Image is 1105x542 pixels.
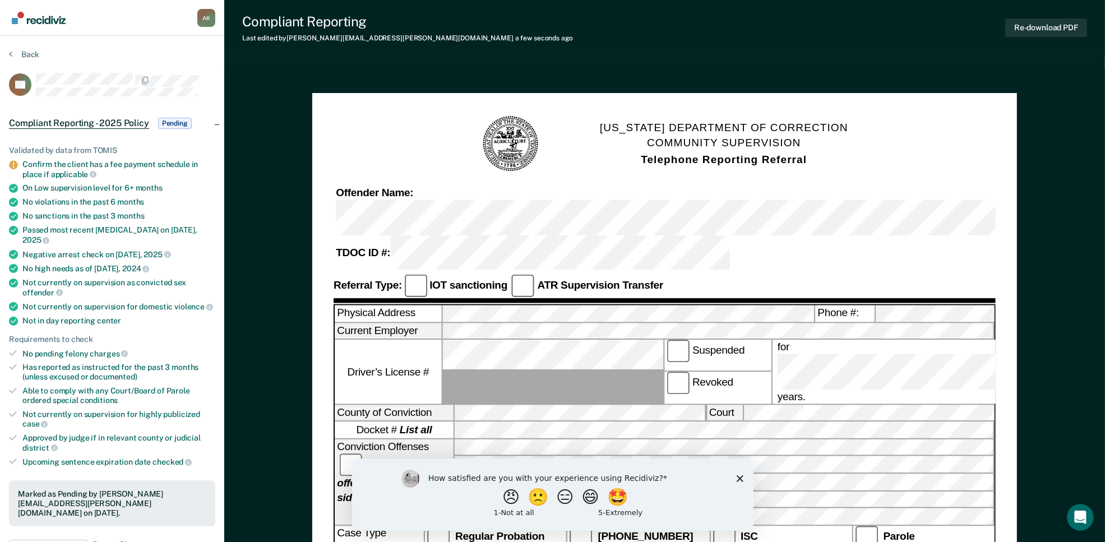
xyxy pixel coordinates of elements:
button: Re-download PDF [1005,18,1087,37]
strong: See additional offenses on reverse side. [337,458,435,503]
div: Validated by data from TOMIS [9,146,215,155]
span: case [22,419,48,428]
div: Passed most recent [MEDICAL_DATA] on [DATE], [22,225,215,244]
iframe: Survey by Kim from Recidiviz [352,458,753,531]
label: Current Employer [335,323,441,339]
div: Confirm the client has a fee payment schedule in place if applicable [22,160,215,179]
span: charges [90,349,128,358]
div: Able to comply with any Court/Board of Parole ordered special [22,386,215,405]
img: TN Seal [481,114,540,174]
div: No high needs as of [DATE], [22,263,215,274]
strong: Offender Name: [336,187,413,198]
strong: [PHONE_NUMBER] [598,530,693,542]
strong: Telephone Reporting Referral [641,154,807,165]
span: months [117,197,144,206]
label: Driver’s License # [335,340,441,404]
div: Not currently on supervision as convicted sex [22,278,215,297]
strong: Referral Type: [334,279,402,291]
span: Compliant Reporting - 2025 Policy [9,118,149,129]
div: Marked as Pending by [PERSON_NAME][EMAIL_ADDRESS][PERSON_NAME][DOMAIN_NAME] on [DATE]. [18,489,206,517]
div: Not currently on supervision for domestic [22,302,215,312]
span: 2025 [22,235,49,244]
span: offender [22,288,63,297]
label: Suspended [665,340,771,372]
label: Revoked [665,372,771,404]
input: IOT sanctioning [404,275,427,297]
span: Docket # [357,423,432,437]
label: Court [707,405,742,421]
span: center [97,316,121,325]
strong: Parole [884,530,915,542]
div: Not currently on supervision for highly publicized [22,410,215,429]
div: No pending felony [22,349,215,359]
div: Upcoming sentence expiration date [22,457,215,467]
div: No violations in the past 6 [22,197,215,207]
div: Requirements to check [9,335,215,344]
span: violence [174,302,213,311]
span: months [117,211,144,220]
input: Suspended [667,340,690,363]
div: Conviction Offenses [335,439,454,525]
div: Compliant Reporting [242,13,573,30]
span: 2025 [144,250,170,259]
strong: ISC [741,530,758,542]
strong: TDOC ID #: [336,247,390,258]
input: ATR Supervision Transfer [512,275,535,297]
h1: [US_STATE] DEPARTMENT OF CORRECTION COMMUNITY SUPERVISION [600,120,848,168]
div: Approved by judge if in relevant county or judicial [22,433,215,452]
div: A K [197,9,215,27]
label: County of Conviction [335,405,454,421]
button: Profile dropdown button [197,9,215,27]
span: checked [152,457,192,466]
strong: Regular Probation [455,530,544,542]
div: Negative arrest check on [DATE], [22,249,215,260]
span: conditions [80,396,118,405]
strong: List all [400,424,432,436]
label: Phone #: [815,305,875,322]
div: Not in day reporting [22,316,215,326]
span: months [136,183,163,192]
div: Last edited by [PERSON_NAME][EMAIL_ADDRESS][PERSON_NAME][DOMAIN_NAME] [242,34,573,42]
div: No sanctions in the past 3 [22,211,215,221]
iframe: Intercom live chat [1067,504,1094,531]
span: Pending [158,118,192,129]
div: On Low supervision level for 6+ [22,183,215,193]
strong: ATR Supervision Transfer [538,279,663,291]
span: district [22,443,58,452]
input: See additional offenses on reverse side. [340,453,362,476]
img: Recidiviz [12,12,66,24]
span: 2024 [122,264,149,273]
span: a few seconds ago [515,34,573,42]
span: documented) [90,372,137,381]
div: Has reported as instructed for the past 3 months (unless excused or [22,363,215,382]
label: Physical Address [335,305,441,322]
input: Revoked [667,372,690,395]
strong: IOT sanctioning [429,279,507,291]
button: Back [9,49,39,59]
